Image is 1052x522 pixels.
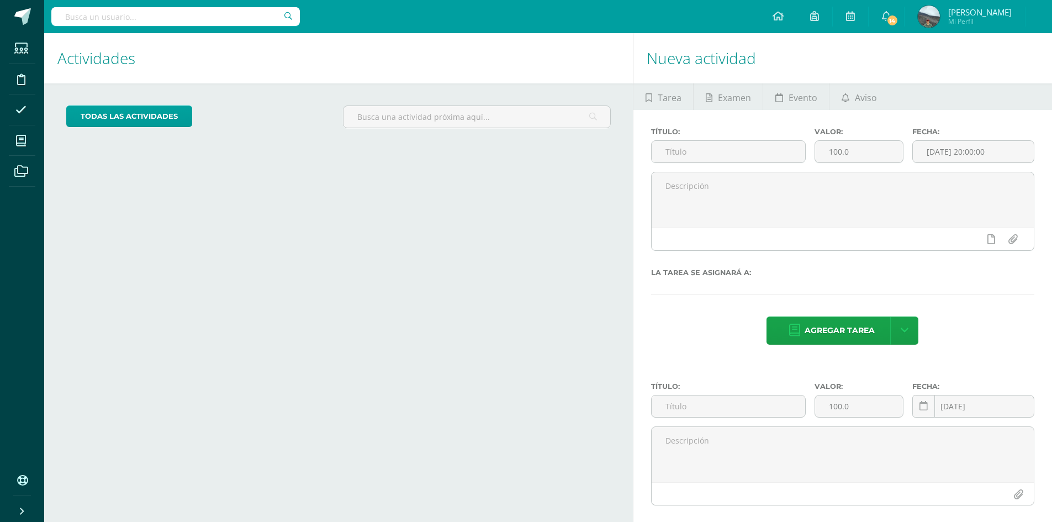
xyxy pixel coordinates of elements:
[651,128,806,136] label: Título:
[855,85,877,111] span: Aviso
[652,141,805,162] input: Título
[912,128,1034,136] label: Fecha:
[633,83,693,110] a: Tarea
[66,106,192,127] a: todas las Actividades
[948,17,1012,26] span: Mi Perfil
[651,268,1034,277] label: La tarea se asignará a:
[651,382,806,391] label: Título:
[694,83,763,110] a: Examen
[805,317,875,344] span: Agregar tarea
[913,141,1034,162] input: Fecha de entrega
[913,396,1034,417] input: Fecha de entrega
[763,83,829,110] a: Evento
[815,141,903,162] input: Puntos máximos
[343,106,610,128] input: Busca una actividad próxima aquí...
[647,33,1039,83] h1: Nueva actividad
[815,396,903,417] input: Puntos máximos
[57,33,620,83] h1: Actividades
[789,85,817,111] span: Evento
[948,7,1012,18] span: [PERSON_NAME]
[886,14,898,27] span: 14
[718,85,751,111] span: Examen
[658,85,681,111] span: Tarea
[918,6,940,28] img: a200b1b31932d37f87f23791cb9db2b6.png
[815,382,904,391] label: Valor:
[51,7,300,26] input: Busca un usuario...
[815,128,904,136] label: Valor:
[652,396,805,417] input: Título
[829,83,889,110] a: Aviso
[912,382,1034,391] label: Fecha:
